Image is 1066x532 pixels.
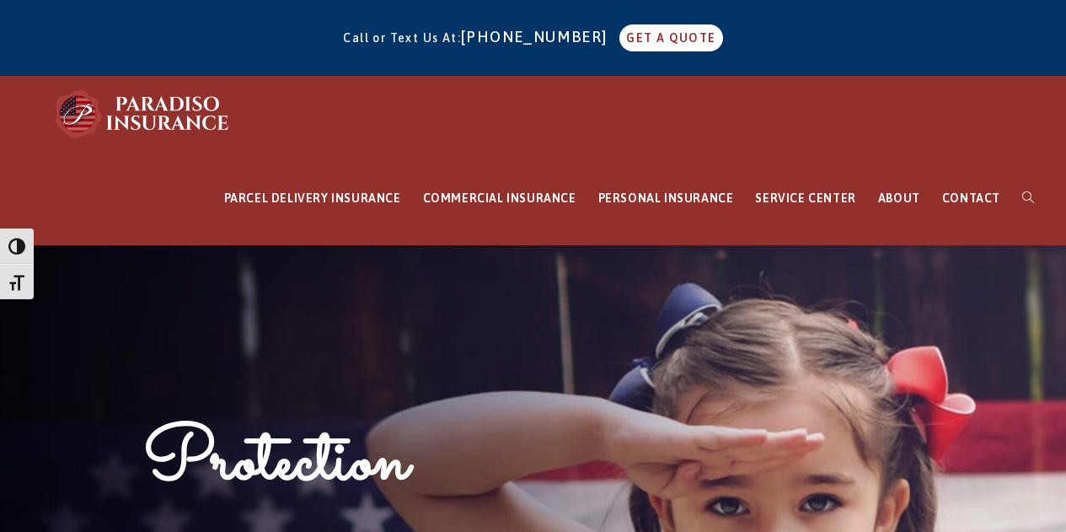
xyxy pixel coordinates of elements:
[213,152,412,245] a: PARCEL DELIVERY INSURANCE
[598,191,734,205] span: PERSONAL INSURANCE
[587,152,745,245] a: PERSONAL INSURANCE
[942,191,1000,205] span: CONTACT
[143,414,617,521] h1: Protection
[755,191,855,205] span: SERVICE CENTER
[412,152,587,245] a: COMMERCIAL INSURANCE
[744,152,866,245] a: SERVICE CENTER
[619,24,722,51] a: GET A QUOTE
[878,191,920,205] span: ABOUT
[931,152,1011,245] a: CONTACT
[51,89,236,139] img: Paradiso Insurance
[224,191,401,205] span: PARCEL DELIVERY INSURANCE
[461,28,616,46] a: [PHONE_NUMBER]
[343,31,461,45] span: Call or Text Us At:
[423,191,576,205] span: COMMERCIAL INSURANCE
[867,152,931,245] a: ABOUT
